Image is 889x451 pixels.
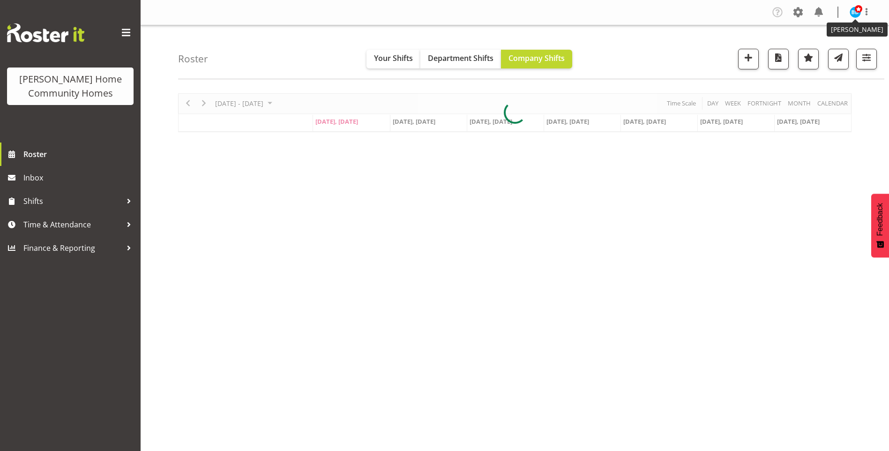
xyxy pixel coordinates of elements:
button: Add a new shift [738,49,759,69]
div: [PERSON_NAME] Home Community Homes [16,72,124,100]
span: Shifts [23,194,122,208]
span: Finance & Reporting [23,241,122,255]
h4: Roster [178,53,208,64]
img: barbara-dunlop8515.jpg [850,7,861,18]
span: Department Shifts [428,53,493,63]
span: Roster [23,147,136,161]
button: Your Shifts [366,50,420,68]
span: Time & Attendance [23,218,122,232]
button: Department Shifts [420,50,501,68]
span: Your Shifts [374,53,413,63]
button: Send a list of all shifts for the selected filtered period to all rostered employees. [828,49,849,69]
button: Highlight an important date within the roster. [798,49,819,69]
span: Feedback [876,203,884,236]
button: Feedback - Show survey [871,194,889,257]
span: Company Shifts [508,53,565,63]
span: Inbox [23,171,136,185]
button: Company Shifts [501,50,572,68]
img: Rosterit website logo [7,23,84,42]
button: Filter Shifts [856,49,877,69]
button: Download a PDF of the roster according to the set date range. [768,49,789,69]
